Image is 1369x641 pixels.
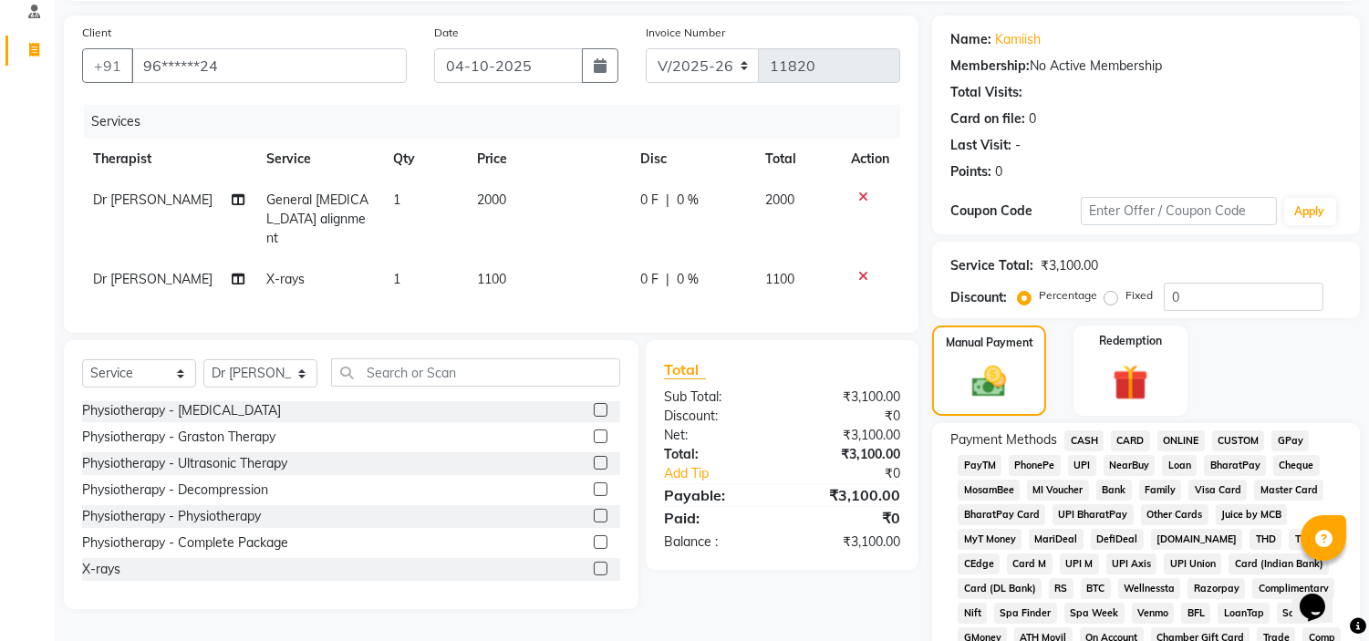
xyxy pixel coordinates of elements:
[766,191,795,208] span: 2000
[1229,553,1329,574] span: Card (Indian Bank)
[950,256,1033,275] div: Service Total:
[1015,136,1021,155] div: -
[1212,430,1265,451] span: CUSTOM
[650,484,783,506] div: Payable:
[1164,553,1221,574] span: UPI Union
[1111,430,1150,451] span: CARD
[783,484,915,506] div: ₹3,100.00
[1204,455,1266,476] span: BharatPay
[1081,578,1111,599] span: BTC
[466,139,629,180] th: Price
[434,25,459,41] label: Date
[783,426,915,445] div: ₹3,100.00
[1096,480,1132,501] span: Bank
[82,560,120,579] div: X-rays
[958,553,1000,574] span: CEdge
[1292,568,1351,623] iframe: chat widget
[1277,603,1322,624] span: SaveIN
[1139,480,1182,501] span: Family
[477,271,506,287] span: 1100
[1157,430,1205,451] span: ONLINE
[650,507,783,529] div: Paid:
[666,191,669,210] span: |
[958,455,1001,476] span: PayTM
[804,464,915,483] div: ₹0
[1151,529,1243,550] span: [DOMAIN_NAME]
[995,162,1002,181] div: 0
[82,401,281,420] div: Physiotherapy - [MEDICAL_DATA]
[1027,480,1089,501] span: MI Voucher
[1064,430,1104,451] span: CASH
[477,191,506,208] span: 2000
[93,191,213,208] span: Dr [PERSON_NAME]
[664,360,706,379] span: Total
[1102,360,1159,405] img: _gift.svg
[950,83,1022,102] div: Total Visits:
[256,139,383,180] th: Service
[840,139,900,180] th: Action
[950,109,1025,129] div: Card on file:
[1064,603,1125,624] span: Spa Week
[650,445,783,464] div: Total:
[82,454,287,473] div: Physiotherapy - Ultrasonic Therapy
[267,191,369,246] span: General [MEDICAL_DATA] alignment
[1053,504,1134,525] span: UPI BharatPay
[1009,455,1061,476] span: PhonePe
[783,445,915,464] div: ₹3,100.00
[82,48,133,83] button: +91
[950,136,1011,155] div: Last Visit:
[640,191,659,210] span: 0 F
[1254,480,1323,501] span: Master Card
[393,271,400,287] span: 1
[650,464,804,483] a: Add Tip
[950,30,991,49] div: Name:
[82,533,288,553] div: Physiotherapy - Complete Package
[958,529,1022,550] span: MyT Money
[82,481,268,500] div: Physiotherapy - Decompression
[1218,603,1270,624] span: LoanTap
[84,105,914,139] div: Services
[650,388,783,407] div: Sub Total:
[950,202,1081,221] div: Coupon Code
[1188,480,1247,501] span: Visa Card
[1125,287,1153,304] label: Fixed
[650,426,783,445] div: Net:
[1106,553,1157,574] span: UPI Axis
[950,162,991,181] div: Points:
[1284,198,1336,225] button: Apply
[82,428,275,447] div: Physiotherapy - Graston Therapy
[82,25,111,41] label: Client
[1181,603,1210,624] span: BFL
[629,139,754,180] th: Disc
[1216,504,1288,525] span: Juice by MCB
[382,139,466,180] th: Qty
[1091,529,1144,550] span: DefiDeal
[1039,287,1097,304] label: Percentage
[677,270,699,289] span: 0 %
[950,57,1342,76] div: No Active Membership
[267,271,306,287] span: X-rays
[783,407,915,426] div: ₹0
[1118,578,1181,599] span: Wellnessta
[331,358,620,387] input: Search or Scan
[1132,603,1175,624] span: Venmo
[1252,578,1334,599] span: Complimentary
[1049,578,1073,599] span: RS
[82,139,256,180] th: Therapist
[950,57,1030,76] div: Membership:
[1041,256,1098,275] div: ₹3,100.00
[950,430,1057,450] span: Payment Methods
[1099,333,1162,349] label: Redemption
[783,507,915,529] div: ₹0
[783,532,915,552] div: ₹3,100.00
[950,288,1007,307] div: Discount:
[958,504,1045,525] span: BharatPay Card
[766,271,795,287] span: 1100
[650,407,783,426] div: Discount:
[994,603,1057,624] span: Spa Finder
[1188,578,1245,599] span: Razorpay
[1081,197,1276,225] input: Enter Offer / Coupon Code
[958,578,1042,599] span: Card (DL Bank)
[995,30,1041,49] a: Kamiish
[1029,529,1084,550] span: MariDeal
